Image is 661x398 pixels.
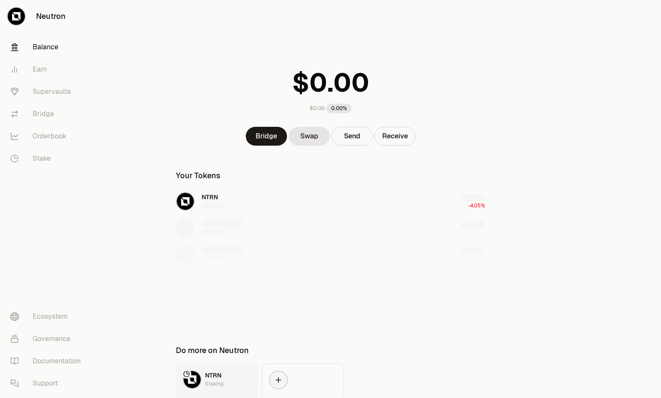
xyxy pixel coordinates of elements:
a: Swap [289,127,330,146]
button: Receive [374,127,416,146]
div: Staking [205,380,223,388]
div: Your Tokens [176,170,220,182]
a: Balance [3,36,93,58]
a: Earn [3,58,93,81]
a: Documentation [3,350,93,372]
a: Ecosystem [3,305,93,328]
div: $0.00 [310,105,325,112]
a: Governance [3,328,93,350]
a: Support [3,372,93,395]
img: NTRN Logo [184,371,201,388]
a: Stake [3,147,93,170]
a: Supervaults [3,81,93,103]
button: Send [332,127,373,146]
a: Orderbook [3,125,93,147]
a: Bridge [246,127,287,146]
div: 0.00% [326,104,352,113]
div: Do more on Neutron [176,344,249,356]
a: Bridge [3,103,93,125]
span: NTRN [205,371,221,379]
